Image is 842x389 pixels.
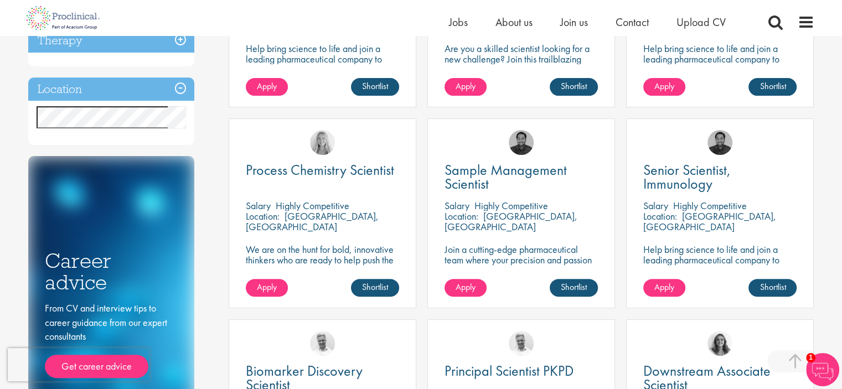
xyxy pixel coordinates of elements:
h3: Location [28,77,194,101]
p: Highly Competitive [276,199,349,212]
p: [GEOGRAPHIC_DATA], [GEOGRAPHIC_DATA] [246,210,379,233]
a: Shortlist [748,279,797,297]
a: Shortlist [748,78,797,96]
p: [GEOGRAPHIC_DATA], [GEOGRAPHIC_DATA] [643,210,776,233]
iframe: reCAPTCHA [8,348,149,381]
span: Apply [456,80,476,92]
h3: Therapy [28,29,194,53]
a: Apply [643,78,685,96]
a: Shortlist [351,78,399,96]
a: Shortlist [550,78,598,96]
p: Highly Competitive [673,199,747,212]
span: Apply [257,80,277,92]
span: Apply [654,281,674,293]
span: Process Chemistry Scientist [246,160,394,179]
img: Shannon Briggs [310,130,335,155]
a: Apply [643,279,685,297]
p: We are on the hunt for bold, innovative thinkers who are ready to help push the boundaries of sci... [246,244,399,286]
a: About us [495,15,533,29]
a: Upload CV [676,15,726,29]
span: Location: [246,210,280,222]
a: Shortlist [351,279,399,297]
a: Process Chemistry Scientist [246,163,399,177]
span: Salary [643,199,668,212]
a: Join us [560,15,588,29]
span: Salary [246,199,271,212]
span: Location: [445,210,478,222]
p: Help bring science to life and join a leading pharmaceutical company to play a key role in delive... [246,43,399,96]
a: Apply [246,78,288,96]
p: Highly Competitive [474,199,548,212]
h3: Career advice [45,250,178,293]
img: Joshua Bye [509,331,534,356]
span: Apply [456,281,476,293]
img: Jackie Cerchio [707,331,732,356]
span: 1 [806,353,815,362]
a: Jobs [449,15,468,29]
a: Senior Scientist, Immunology [643,163,797,191]
a: Principal Scientist PKPD [445,364,598,378]
p: [GEOGRAPHIC_DATA], [GEOGRAPHIC_DATA] [445,210,577,233]
a: Shortlist [550,279,598,297]
span: Principal Scientist PKPD [445,361,574,380]
a: Sample Management Scientist [445,163,598,191]
a: Apply [445,279,487,297]
img: Mike Raletz [707,130,732,155]
a: Apply [445,78,487,96]
span: Apply [257,281,277,293]
a: Apply [246,279,288,297]
img: Chatbot [806,353,839,386]
span: Senior Scientist, Immunology [643,160,731,193]
span: Apply [654,80,674,92]
p: Help bring science to life and join a leading pharmaceutical company to play a key role in delive... [643,244,797,297]
div: From CV and interview tips to career guidance from our expert consultants [45,301,178,378]
p: Help bring science to life and join a leading pharmaceutical company to play a key role in delive... [643,43,797,96]
p: Are you a skilled scientist looking for a new challenge? Join this trailblazing biotech on the cu... [445,43,598,96]
p: Join a cutting-edge pharmaceutical team where your precision and passion for quality will help sh... [445,244,598,286]
a: Contact [616,15,649,29]
span: Salary [445,199,469,212]
img: Joshua Bye [310,331,335,356]
img: Mike Raletz [509,130,534,155]
span: Location: [643,210,677,222]
span: Sample Management Scientist [445,160,567,193]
